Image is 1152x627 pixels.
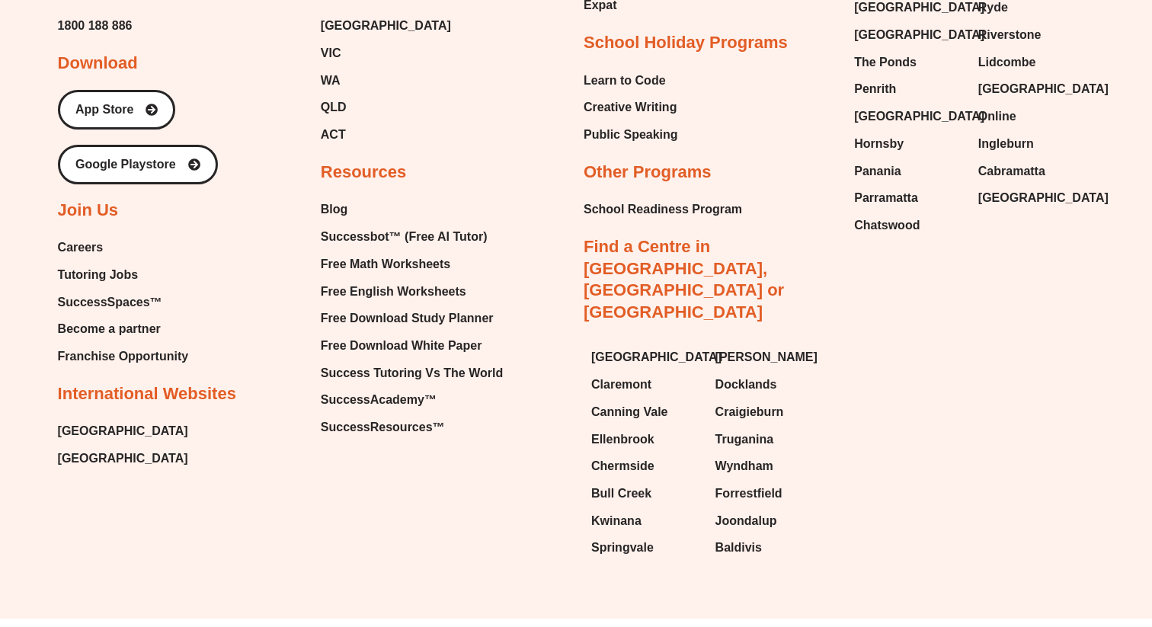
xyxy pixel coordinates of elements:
span: WA [321,69,341,92]
span: [GEOGRAPHIC_DATA] [854,105,984,128]
a: Public Speaking [584,123,678,146]
a: Joondalup [715,510,824,533]
a: WA [321,69,451,92]
a: Claremont [591,373,700,396]
span: Hornsby [854,133,904,155]
h2: International Websites [58,383,236,405]
a: QLD [321,96,451,119]
a: Tutoring Jobs [58,264,189,286]
a: Riverstone [978,24,1087,46]
a: Bull Creek [591,482,700,505]
a: Truganina [715,428,824,451]
a: [PERSON_NAME] [715,346,824,369]
a: Learn to Code [584,69,678,92]
a: SuccessAcademy™ [321,389,503,411]
h2: Other Programs [584,162,712,184]
span: Bull Creek [591,482,651,505]
a: [GEOGRAPHIC_DATA] [591,346,700,369]
span: Docklands [715,373,777,396]
a: Success Tutoring Vs The World [321,362,503,385]
a: [GEOGRAPHIC_DATA] [978,78,1087,101]
span: Blog [321,198,348,221]
span: Learn to Code [584,69,666,92]
a: Canning Vale [591,401,700,424]
span: VIC [321,42,341,65]
a: Online [978,105,1087,128]
span: The Ponds [854,51,917,74]
a: ACT [321,123,451,146]
a: Baldivis [715,536,824,559]
h2: Download [58,53,138,75]
a: The Ponds [854,51,963,74]
span: Successbot™ (Free AI Tutor) [321,226,488,248]
span: Free Math Worksheets [321,253,450,276]
a: Careers [58,236,189,259]
a: Find a Centre in [GEOGRAPHIC_DATA], [GEOGRAPHIC_DATA] or [GEOGRAPHIC_DATA] [584,237,784,321]
span: Kwinana [591,510,642,533]
span: Claremont [591,373,651,396]
a: [GEOGRAPHIC_DATA] [978,187,1087,210]
a: Blog [321,198,503,221]
span: Penrith [854,78,896,101]
a: Become a partner [58,318,189,341]
span: Springvale [591,536,654,559]
span: SuccessSpaces™ [58,291,162,314]
a: [GEOGRAPHIC_DATA] [321,14,451,37]
a: Successbot™ (Free AI Tutor) [321,226,503,248]
span: Online [978,105,1016,128]
a: Free Download Study Planner [321,307,503,330]
span: Riverstone [978,24,1042,46]
a: Parramatta [854,187,963,210]
span: Panania [854,160,901,183]
a: Kwinana [591,510,700,533]
a: Forrestfield [715,482,824,505]
span: Wyndham [715,455,773,478]
span: SuccessResources™ [321,416,445,439]
a: [GEOGRAPHIC_DATA] [854,105,963,128]
h2: School Holiday Programs [584,32,788,54]
span: Forrestfield [715,482,782,505]
span: Joondalup [715,510,777,533]
span: [GEOGRAPHIC_DATA] [978,187,1109,210]
h2: Join Us [58,200,118,222]
span: [GEOGRAPHIC_DATA] [591,346,722,369]
a: Springvale [591,536,700,559]
a: Panania [854,160,963,183]
h2: Resources [321,162,407,184]
a: Penrith [854,78,963,101]
span: Ingleburn [978,133,1034,155]
span: Parramatta [854,187,918,210]
a: Free Download White Paper [321,334,503,357]
a: Wyndham [715,455,824,478]
iframe: Chat Widget [891,455,1152,627]
span: Free Download White Paper [321,334,482,357]
a: Ingleburn [978,133,1087,155]
span: Cabramatta [978,160,1045,183]
span: [GEOGRAPHIC_DATA] [58,447,188,470]
span: Lidcombe [978,51,1036,74]
a: App Store [58,90,175,130]
span: [GEOGRAPHIC_DATA] [58,420,188,443]
a: Creative Writing [584,96,678,119]
span: Chatswood [854,214,920,237]
a: Franchise Opportunity [58,345,189,368]
a: 1800 188 886 [58,14,133,37]
a: Chermside [591,455,700,478]
span: Truganina [715,428,773,451]
a: Free Math Worksheets [321,253,503,276]
span: Free Download Study Planner [321,307,494,330]
a: Free English Worksheets [321,280,503,303]
span: Tutoring Jobs [58,264,138,286]
a: Craigieburn [715,401,824,424]
span: Craigieburn [715,401,784,424]
span: SuccessAcademy™ [321,389,437,411]
span: QLD [321,96,347,119]
a: School Readiness Program [584,198,742,221]
span: [PERSON_NAME] [715,346,818,369]
span: Google Playstore [75,158,176,171]
span: Careers [58,236,104,259]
